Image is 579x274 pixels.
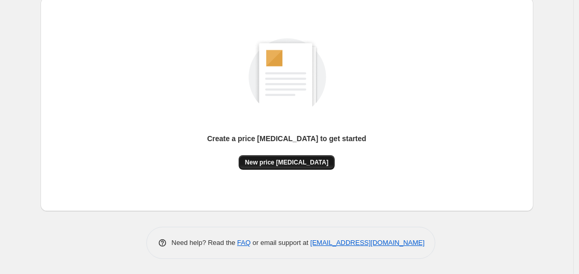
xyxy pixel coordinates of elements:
[207,133,366,144] p: Create a price [MEDICAL_DATA] to get started
[237,239,251,246] a: FAQ
[239,155,335,170] button: New price [MEDICAL_DATA]
[310,239,424,246] a: [EMAIL_ADDRESS][DOMAIN_NAME]
[172,239,238,246] span: Need help? Read the
[251,239,310,246] span: or email support at
[245,158,328,167] span: New price [MEDICAL_DATA]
